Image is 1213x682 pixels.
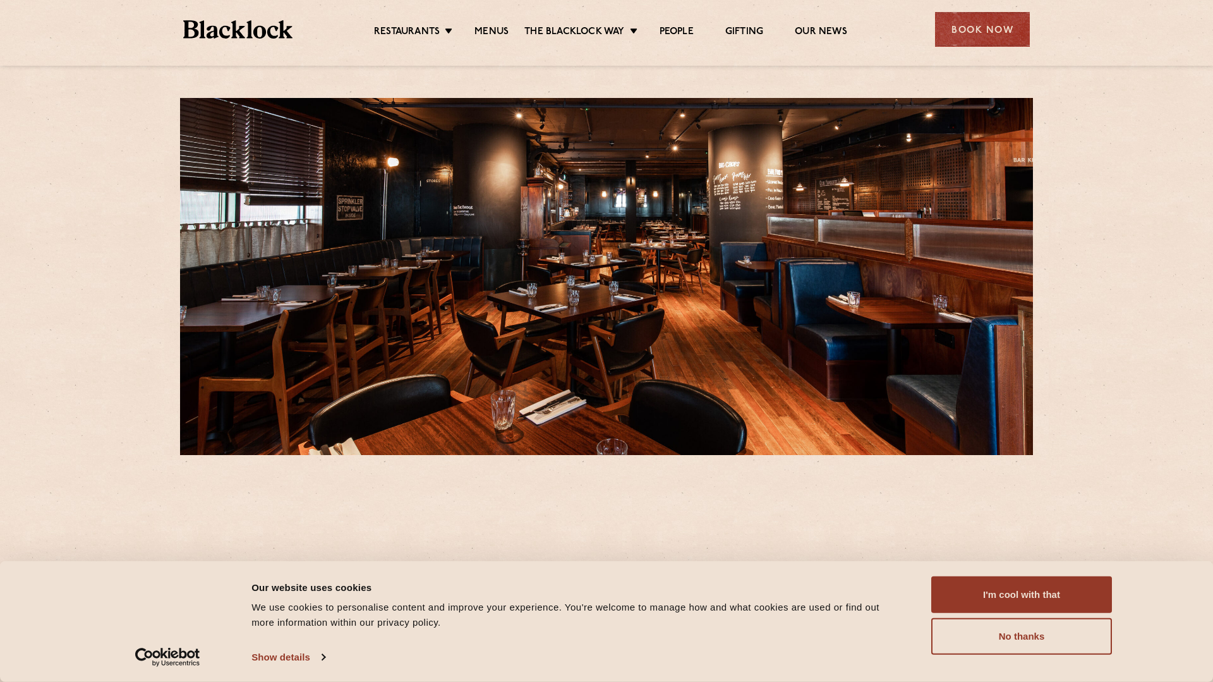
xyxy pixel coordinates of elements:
[374,26,440,40] a: Restaurants
[931,618,1112,655] button: No thanks
[725,26,763,40] a: Gifting
[251,648,325,667] a: Show details
[935,12,1030,47] div: Book Now
[112,648,223,667] a: Usercentrics Cookiebot - opens in a new window
[524,26,624,40] a: The Blacklock Way
[183,20,293,39] img: BL_Textured_Logo-footer-cropped.svg
[931,576,1112,613] button: I'm cool with that
[660,26,694,40] a: People
[251,580,903,595] div: Our website uses cookies
[251,600,903,630] div: We use cookies to personalise content and improve your experience. You're welcome to manage how a...
[795,26,847,40] a: Our News
[474,26,509,40] a: Menus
